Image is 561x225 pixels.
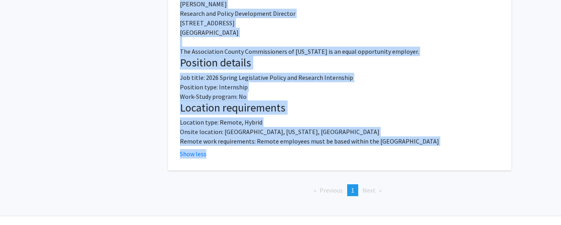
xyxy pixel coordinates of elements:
p: Position type: Internship [180,82,499,92]
span: Next [363,186,376,194]
h3: Location requirements [180,101,499,115]
span: Previous [320,186,343,194]
h3: Position details [180,56,499,70]
p: [GEOGRAPHIC_DATA] [180,28,499,37]
button: Show less [180,149,206,159]
p: Onsite location: [GEOGRAPHIC_DATA], [US_STATE], [GEOGRAPHIC_DATA] [180,127,499,136]
p: Research and Policy Development Director [180,9,499,18]
p: [STREET_ADDRESS] [180,18,499,28]
p: Remote work requirements: Remote employees must be based within the [GEOGRAPHIC_DATA] [180,136,499,146]
iframe: Chat [6,189,34,219]
p: Location type: Remote, Hybrid [180,117,499,127]
span: 1 [351,186,354,194]
p: Work-Study program: No [180,92,499,101]
p: Job title: 2026 Spring Legislative Policy and Research Internship [180,73,499,82]
p: The Association County Commissioners of [US_STATE] is an equal opportunity employer. [180,47,499,56]
ul: Pagination [168,184,511,196]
